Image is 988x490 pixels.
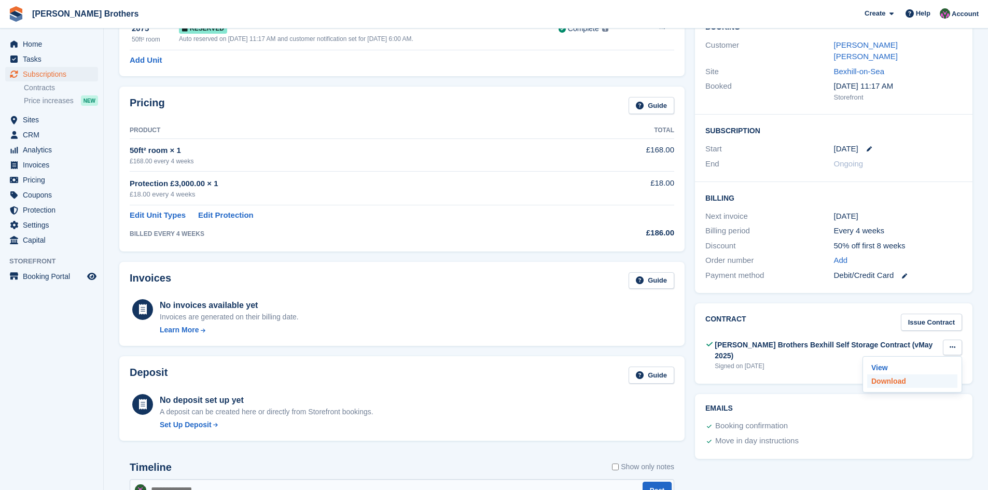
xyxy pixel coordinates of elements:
[5,52,98,66] a: menu
[130,189,574,200] div: £18.00 every 4 weeks
[23,128,85,142] span: CRM
[629,367,674,384] a: Guide
[5,218,98,232] a: menu
[705,255,833,267] div: Order number
[705,39,833,63] div: Customer
[130,461,172,473] h2: Timeline
[705,240,833,252] div: Discount
[705,404,962,413] h2: Emails
[574,172,674,205] td: £18.00
[23,158,85,172] span: Invoices
[834,143,858,155] time: 2025-09-05 00:00:00 UTC
[23,113,85,127] span: Sites
[612,461,674,472] label: Show only notes
[5,203,98,217] a: menu
[705,211,833,222] div: Next invoice
[705,158,833,170] div: End
[705,125,962,135] h2: Subscription
[23,143,85,157] span: Analytics
[160,419,212,430] div: Set Up Deposit
[130,97,165,114] h2: Pricing
[705,80,833,102] div: Booked
[715,340,943,361] div: [PERSON_NAME] Brothers Bexhill Self Storage Contract (vMay 2025)
[86,270,98,283] a: Preview store
[130,157,574,166] div: £168.00 every 4 weeks
[130,145,574,157] div: 50ft² room × 1
[705,66,833,78] div: Site
[5,233,98,247] a: menu
[130,272,171,289] h2: Invoices
[160,394,373,407] div: No deposit set up yet
[9,256,103,267] span: Storefront
[24,96,74,106] span: Price increases
[23,218,85,232] span: Settings
[23,52,85,66] span: Tasks
[130,209,186,221] a: Edit Unit Types
[23,233,85,247] span: Capital
[834,92,962,103] div: Storefront
[834,270,962,282] div: Debit/Credit Card
[24,95,98,106] a: Price increases NEW
[834,255,848,267] a: Add
[130,178,574,190] div: Protection £3,000.00 × 1
[160,325,299,335] a: Learn More
[705,143,833,155] div: Start
[916,8,930,19] span: Help
[130,367,168,384] h2: Deposit
[952,9,979,19] span: Account
[834,211,962,222] div: [DATE]
[568,23,599,34] div: Complete
[160,325,199,335] div: Learn More
[629,97,674,114] a: Guide
[867,361,957,374] a: View
[23,203,85,217] span: Protection
[715,361,943,371] div: Signed on [DATE]
[132,35,179,44] div: 50ft² room
[23,173,85,187] span: Pricing
[865,8,885,19] span: Create
[179,23,227,34] span: Reserved
[5,128,98,142] a: menu
[834,80,962,92] div: [DATE] 11:17 AM
[5,158,98,172] a: menu
[160,407,373,417] p: A deposit can be created here or directly from Storefront bookings.
[160,312,299,323] div: Invoices are generated on their billing date.
[5,188,98,202] a: menu
[130,54,162,66] a: Add Unit
[160,419,373,430] a: Set Up Deposit
[901,314,962,331] a: Issue Contract
[23,67,85,81] span: Subscriptions
[28,5,143,22] a: [PERSON_NAME] Brothers
[715,435,799,447] div: Move in day instructions
[5,269,98,284] a: menu
[132,23,179,35] div: 2075
[8,6,24,22] img: stora-icon-8386f47178a22dfd0bd8f6a31ec36ba5ce8667c1dd55bd0f319d3a0aa187defe.svg
[705,270,833,282] div: Payment method
[574,138,674,171] td: £168.00
[5,113,98,127] a: menu
[715,420,788,432] div: Booking confirmation
[834,67,885,76] a: Bexhill-on-Sea
[179,34,559,44] div: Auto reserved on [DATE] 11:17 AM and customer notification set for [DATE] 6:00 AM.
[705,225,833,237] div: Billing period
[130,122,574,139] th: Product
[940,8,950,19] img: Nick Wright
[705,314,746,331] h2: Contract
[5,143,98,157] a: menu
[23,37,85,51] span: Home
[24,83,98,93] a: Contracts
[5,37,98,51] a: menu
[5,173,98,187] a: menu
[130,229,574,239] div: BILLED EVERY 4 WEEKS
[629,272,674,289] a: Guide
[867,374,957,388] a: Download
[160,299,299,312] div: No invoices available yet
[834,225,962,237] div: Every 4 weeks
[81,95,98,106] div: NEW
[705,192,962,203] h2: Billing
[23,188,85,202] span: Coupons
[198,209,254,221] a: Edit Protection
[574,122,674,139] th: Total
[5,67,98,81] a: menu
